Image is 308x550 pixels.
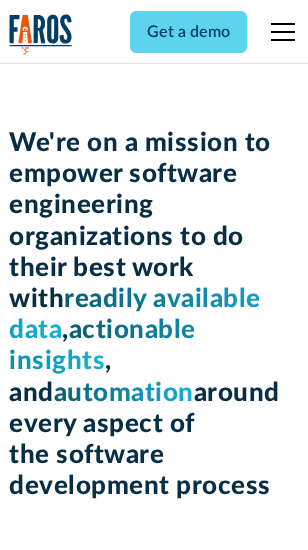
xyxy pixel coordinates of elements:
span: readily available data [9,286,261,343]
a: home [9,14,73,55]
img: Logo of the analytics and reporting company Faros. [9,14,73,55]
span: actionable insights [9,317,196,374]
span: automation [54,380,194,406]
h1: We're on a mission to empower software engineering organizations to do their best work with , , a... [9,128,299,502]
a: Get a demo [130,11,247,53]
